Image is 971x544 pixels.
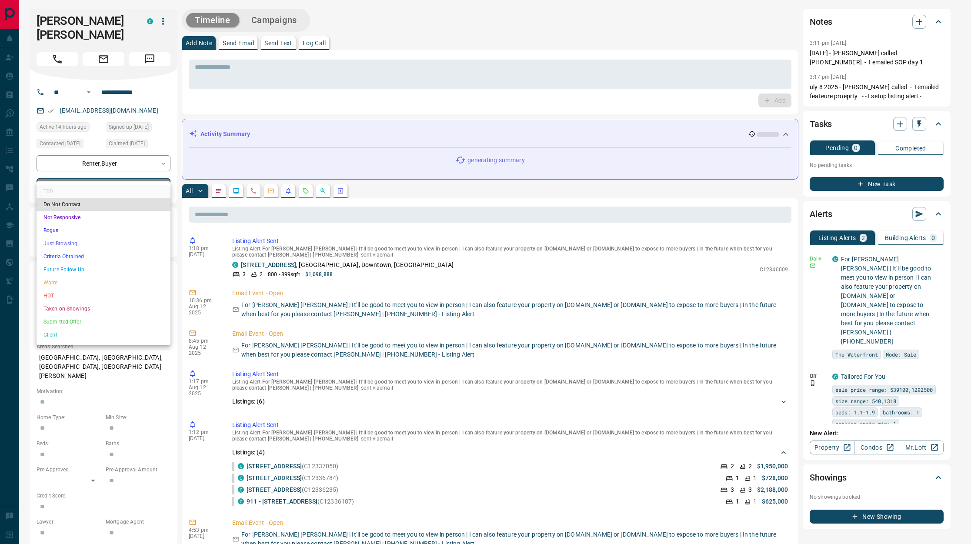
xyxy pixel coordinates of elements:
[37,237,170,250] li: Just Browsing
[37,198,170,211] li: Do Not Contact
[37,289,170,302] li: HOT
[37,211,170,224] li: Not Responsive
[37,224,170,237] li: Bogus
[37,263,170,276] li: Future Follow Up
[37,315,170,328] li: Submitted Offer
[37,302,170,315] li: Taken on Showings
[37,276,170,289] li: Warm
[37,250,170,263] li: Criteria Obtained
[37,328,170,341] li: Client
